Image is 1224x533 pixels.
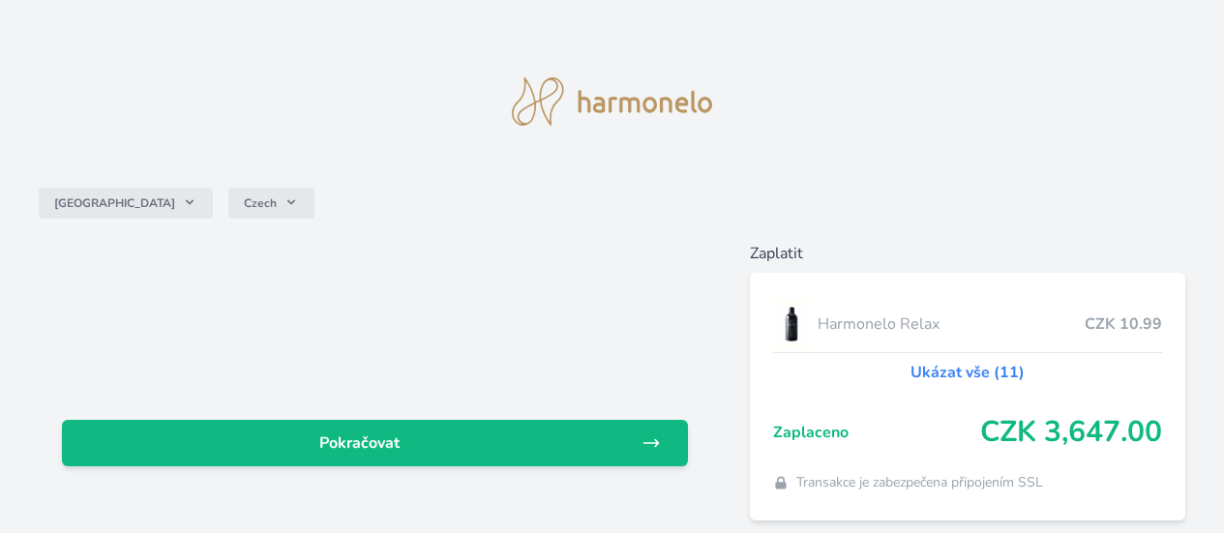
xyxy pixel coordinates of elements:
[796,473,1043,492] span: Transakce je zabezpečena připojením SSL
[911,361,1025,384] a: Ukázat vše (11)
[773,421,980,444] span: Zaplaceno
[818,312,1085,336] span: Harmonelo Relax
[54,195,175,211] span: [GEOGRAPHIC_DATA]
[39,188,213,219] button: [GEOGRAPHIC_DATA]
[980,415,1162,450] span: CZK 3,647.00
[773,300,810,348] img: CLEAN_RELAX_se_stinem_x-lo.jpg
[77,431,642,455] span: Pokračovat
[244,195,277,211] span: Czech
[1085,312,1162,336] span: CZK 10.99
[228,188,314,219] button: Czech
[512,77,713,126] img: logo.svg
[62,420,688,466] a: Pokračovat
[750,242,1185,265] h6: Zaplatit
